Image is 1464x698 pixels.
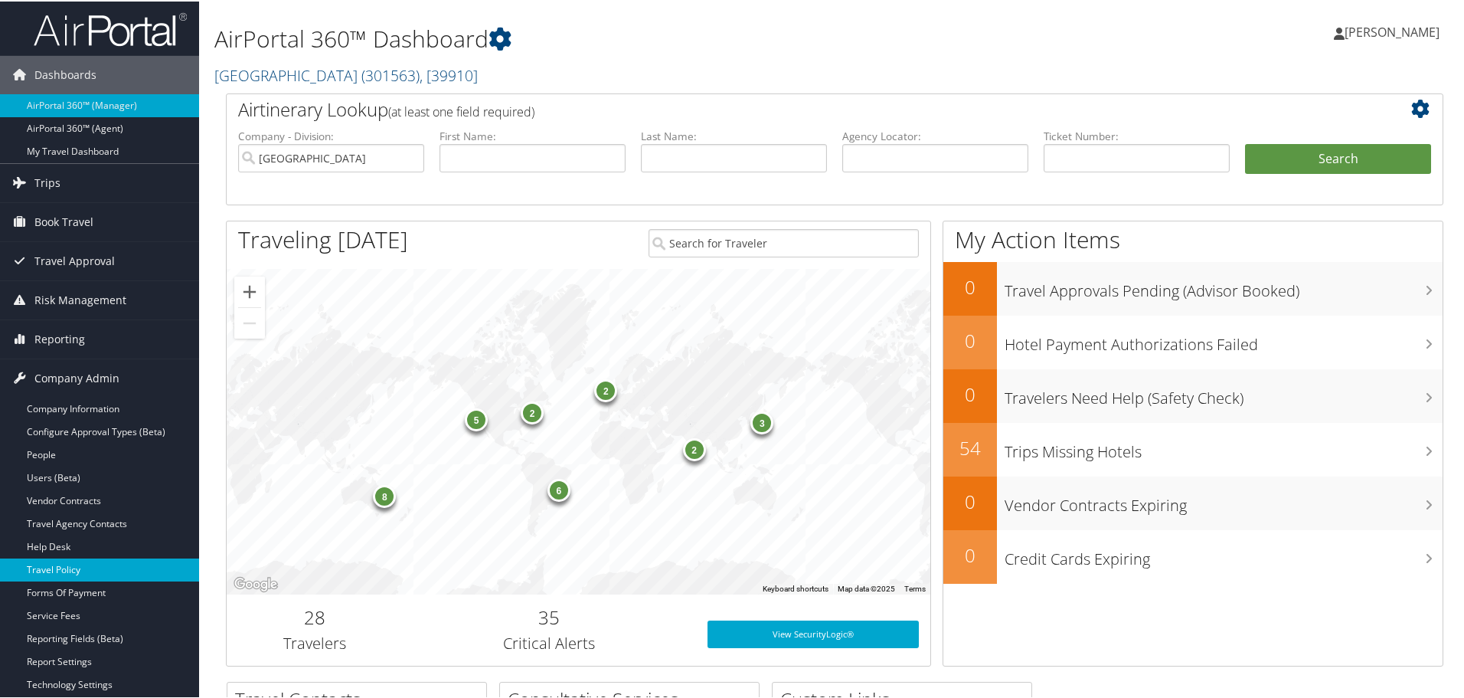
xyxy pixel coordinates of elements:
h1: Traveling [DATE] [238,222,408,254]
h2: 0 [943,541,997,567]
div: 8 [373,483,396,506]
h2: 54 [943,434,997,460]
h1: AirPortal 360™ Dashboard [214,21,1041,54]
span: Company Admin [34,358,119,396]
button: Search [1245,143,1431,173]
h3: Credit Cards Expiring [1005,539,1443,569]
a: 0Vendor Contracts Expiring [943,475,1443,529]
h2: 0 [943,380,997,406]
a: 0Travelers Need Help (Safety Check) [943,368,1443,421]
a: 0Credit Cards Expiring [943,529,1443,582]
a: Terms (opens in new tab) [904,583,926,591]
span: Reporting [34,319,85,357]
h3: Travel Approvals Pending (Advisor Booked) [1005,271,1443,300]
label: Ticket Number: [1044,127,1230,143]
h3: Travelers Need Help (Safety Check) [1005,378,1443,408]
h3: Critical Alerts [414,631,685,653]
label: First Name: [440,127,626,143]
label: Last Name: [641,127,827,143]
div: 2 [594,377,617,400]
h3: Vendor Contracts Expiring [1005,486,1443,515]
span: , [ 39910 ] [420,64,478,84]
span: [PERSON_NAME] [1345,22,1439,39]
a: 0Travel Approvals Pending (Advisor Booked) [943,261,1443,314]
h1: My Action Items [943,222,1443,254]
button: Zoom out [234,306,265,337]
a: Open this area in Google Maps (opens a new window) [230,573,281,593]
h2: 35 [414,603,685,629]
span: ( 301563 ) [361,64,420,84]
h2: 0 [943,487,997,513]
div: 5 [465,407,488,430]
h3: Hotel Payment Authorizations Failed [1005,325,1443,354]
label: Agency Locator: [842,127,1028,143]
a: 54Trips Missing Hotels [943,421,1443,475]
img: airportal-logo.png [34,10,187,46]
div: 2 [682,437,705,460]
div: 2 [521,400,544,423]
img: Google [230,573,281,593]
h2: 0 [943,326,997,352]
h3: Travelers [238,631,391,653]
span: Book Travel [34,202,93,240]
input: Search for Traveler [649,228,919,256]
button: Zoom in [234,275,265,306]
span: Dashboards [34,54,96,93]
span: Trips [34,162,60,201]
h2: Airtinerary Lookup [238,95,1330,121]
span: Map data ©2025 [838,583,895,591]
span: Travel Approval [34,241,115,279]
button: Keyboard shortcuts [763,582,828,593]
div: 3 [750,409,773,432]
a: [PERSON_NAME] [1334,8,1455,54]
h2: 0 [943,273,997,299]
h2: 28 [238,603,391,629]
a: [GEOGRAPHIC_DATA] [214,64,478,84]
div: 6 [547,477,570,500]
span: Risk Management [34,280,126,318]
label: Company - Division: [238,127,424,143]
span: (at least one field required) [388,102,534,119]
a: 0Hotel Payment Authorizations Failed [943,314,1443,368]
h3: Trips Missing Hotels [1005,432,1443,461]
a: View SecurityLogic® [707,619,919,647]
